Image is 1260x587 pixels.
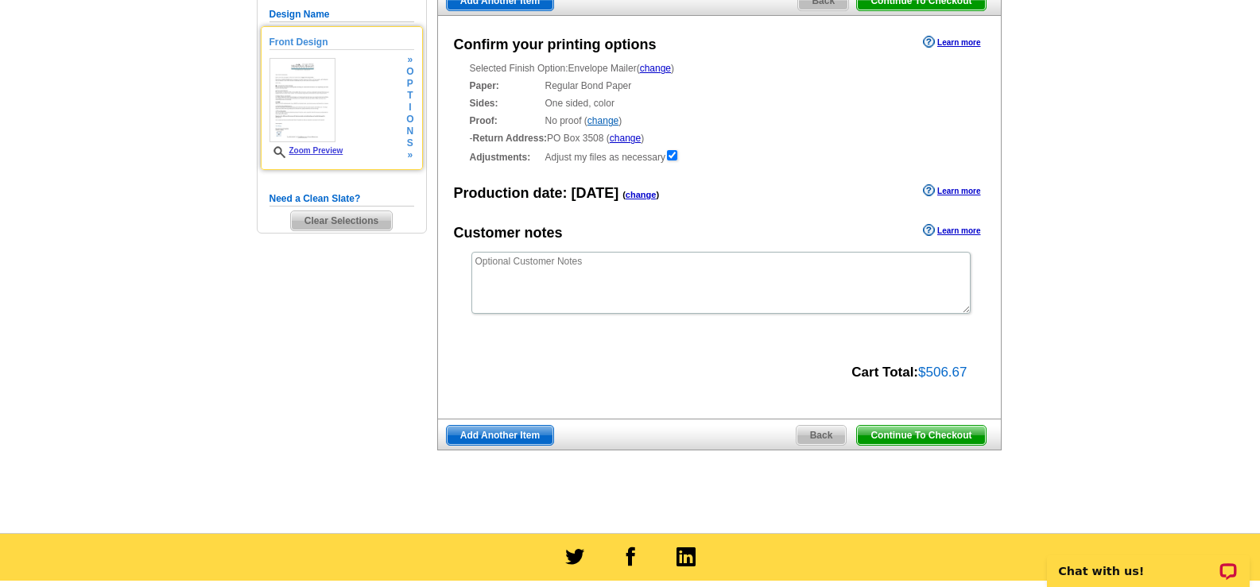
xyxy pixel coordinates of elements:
[406,114,413,126] span: o
[470,150,541,164] strong: Adjustments:
[406,66,413,78] span: o
[470,79,969,93] div: Regular Bond Paper
[269,7,414,22] h5: Design Name
[269,191,414,207] h5: Need a Clean Slate?
[406,78,413,90] span: p
[857,426,985,445] span: Continue To Checkout
[473,133,548,144] strong: Return Address:
[640,63,671,74] a: change
[851,365,918,380] strong: Cart Total:
[923,36,980,48] a: Learn more
[470,61,969,75] div: Selected Finish Option: ( )
[406,137,413,149] span: s
[269,58,335,142] img: small-thumb.jpg
[269,35,414,50] h5: Front Design
[797,426,847,445] span: Back
[796,425,847,446] a: Back
[406,126,413,137] span: n
[572,185,619,201] span: [DATE]
[587,115,618,126] a: change
[454,222,563,244] div: Customer notes
[406,149,413,161] span: »
[406,102,413,114] span: i
[269,146,343,155] a: Zoom Preview
[923,224,980,237] a: Learn more
[446,425,554,446] a: Add Another Item
[918,365,967,380] span: $506.67
[610,133,641,144] a: change
[923,184,980,197] a: Learn more
[1037,537,1260,587] iframe: LiveChat chat widget
[626,190,657,199] a: change
[470,133,645,144] span: - PO Box 3508 ( )
[568,63,637,74] span: Envelope Mailer
[454,183,660,204] div: Production date:
[470,114,541,128] strong: Proof:
[470,114,969,128] div: No proof ( )
[622,190,659,199] span: ( )
[406,90,413,102] span: t
[470,149,969,164] div: Adjust my files as necessary
[454,34,657,56] div: Confirm your printing options
[470,96,541,110] strong: Sides:
[291,211,392,230] span: Clear Selections
[447,426,553,445] span: Add Another Item
[406,54,413,66] span: »
[470,79,541,93] strong: Paper:
[470,96,969,110] div: One sided, color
